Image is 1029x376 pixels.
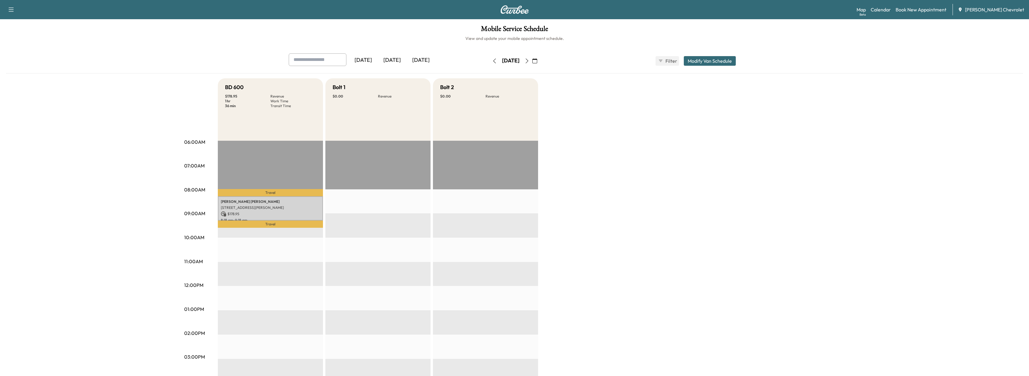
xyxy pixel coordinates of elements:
[184,329,205,337] p: 02:00PM
[406,53,435,67] div: [DATE]
[965,6,1024,13] span: [PERSON_NAME] Chevrolet
[184,234,204,241] p: 10:00AM
[225,94,270,99] p: $ 178.95
[333,94,378,99] p: $ 0.00
[225,99,270,104] p: 1 hr
[221,211,320,217] p: $ 178.95
[225,83,244,92] h5: BD 600
[378,53,406,67] div: [DATE]
[349,53,378,67] div: [DATE]
[184,281,203,289] p: 12:00PM
[378,94,423,99] p: Revenue
[184,210,205,217] p: 09:00AM
[857,6,866,13] a: MapBeta
[684,56,736,66] button: Modify Van Schedule
[270,99,316,104] p: Work Time
[184,353,205,360] p: 03:00PM
[896,6,946,13] a: Book New Appointment
[221,218,320,223] p: 8:18 am - 9:18 am
[6,35,1023,41] h6: View and update your mobile appointment schedule.
[221,205,320,210] p: [STREET_ADDRESS][PERSON_NAME]
[665,57,676,65] span: Filter
[184,138,205,146] p: 06:00AM
[184,186,205,193] p: 08:00AM
[270,104,316,108] p: Transit Time
[440,83,454,92] h5: Bolt 2
[871,6,891,13] a: Calendar
[225,104,270,108] p: 36 min
[6,25,1023,35] h1: Mobile Service Schedule
[221,199,320,204] p: [PERSON_NAME] [PERSON_NAME]
[502,57,519,65] div: [DATE]
[333,83,346,92] h5: Bolt 1
[184,258,203,265] p: 11:00AM
[218,189,323,196] p: Travel
[486,94,531,99] p: Revenue
[440,94,486,99] p: $ 0.00
[500,5,529,14] img: Curbee Logo
[860,12,866,17] div: Beta
[184,305,204,313] p: 01:00PM
[218,221,323,228] p: Travel
[656,56,679,66] button: Filter
[184,162,205,169] p: 07:00AM
[270,94,316,99] p: Revenue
